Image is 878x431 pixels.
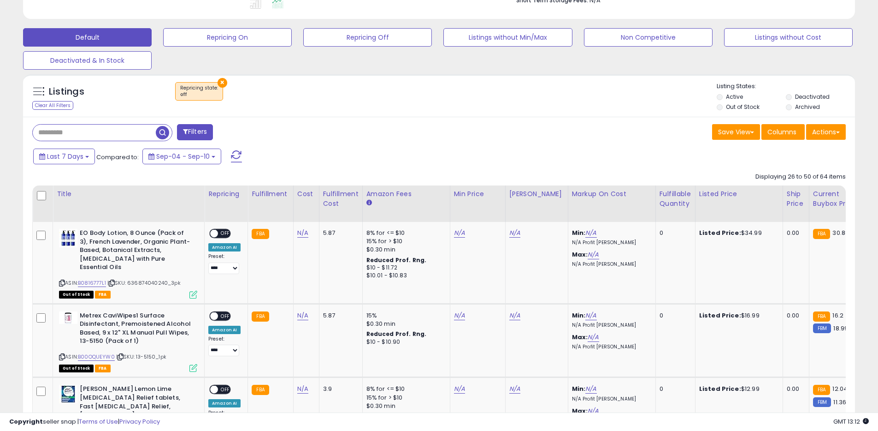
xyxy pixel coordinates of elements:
div: 8% for <= $10 [366,229,443,237]
a: N/A [585,311,596,320]
span: OFF [218,386,233,394]
a: B0816777L1 [78,279,106,287]
div: 0.00 [787,385,802,393]
b: Listed Price: [699,311,741,320]
button: Save View [712,124,760,140]
span: Sep-04 - Sep-10 [156,152,210,161]
img: 51bz8lw92sL._SL40_.jpg [59,385,77,403]
span: Compared to: [96,153,139,162]
label: Active [726,93,743,101]
div: Fulfillment Cost [323,189,359,209]
th: The percentage added to the cost of goods (COGS) that forms the calculator for Min & Max prices. [568,186,655,222]
button: Deactivated & In Stock [23,51,152,70]
div: Amazon AI [208,326,241,334]
label: Deactivated [795,93,830,101]
div: Amazon AI [208,399,241,407]
a: N/A [509,384,520,394]
div: Cost [297,189,315,199]
div: Title [57,189,200,199]
a: B00OQUEYW0 [78,353,115,361]
button: Repricing On [163,28,292,47]
a: N/A [509,311,520,320]
button: Sep-04 - Sep-10 [142,149,221,164]
b: EO Body Lotion, 8 Ounce (Pack of 3), French Lavender, Organic Plant-Based, Botanical Extracts, [M... [80,229,192,274]
div: Fulfillment [252,189,289,199]
b: Listed Price: [699,384,741,393]
button: × [218,78,227,88]
div: Displaying 26 to 50 of 64 items [755,173,846,181]
button: Filters [177,124,213,140]
div: Min Price [454,189,501,199]
div: $10 - $10.90 [366,338,443,346]
div: Clear All Filters [32,101,73,110]
div: ASIN: [59,229,197,297]
div: 5.87 [323,311,355,320]
button: Last 7 Days [33,149,95,164]
span: FBA [95,365,111,372]
div: $0.30 min [366,320,443,328]
div: 8% for <= $10 [366,385,443,393]
div: 0.00 [787,229,802,237]
small: FBA [252,385,269,395]
b: Min: [572,228,586,237]
div: $34.99 [699,229,776,237]
small: FBA [252,311,269,322]
button: Listings without Cost [724,28,853,47]
img: 41ZiM3hMn9L._SL40_.jpg [59,229,77,247]
span: Repricing state : [180,84,218,98]
span: 12.04 [832,384,848,393]
a: N/A [585,384,596,394]
b: Metrex CaviWipes1 Surface Disinfectant, Premoistened Alcohol Based, 9 x 12" XL Manual Pull Wipes,... [80,311,192,348]
a: N/A [297,311,308,320]
span: | SKU: 13-5150_1pk [116,353,166,360]
b: [PERSON_NAME] Lemon Lime [MEDICAL_DATA] Relief tablets, Fast [MEDICAL_DATA] Relief, [MEDICAL_DATA... [80,385,192,430]
p: N/A Profit [PERSON_NAME] [572,396,648,402]
button: Listings without Min/Max [443,28,572,47]
button: Default [23,28,152,47]
span: OFF [218,312,233,320]
small: Amazon Fees. [366,199,372,207]
p: N/A Profit [PERSON_NAME] [572,344,648,350]
b: Reduced Prof. Rng. [366,330,427,338]
p: Listing States: [717,82,855,91]
span: 18.99 [833,324,848,333]
p: N/A Profit [PERSON_NAME] [572,239,648,246]
div: 0 [660,385,688,393]
div: 15% for > $10 [366,237,443,245]
div: Ship Price [787,189,805,209]
label: Archived [795,103,820,111]
a: N/A [585,228,596,238]
div: Fulfillable Quantity [660,189,691,209]
span: All listings that are currently out of stock and unavailable for purchase on Amazon [59,365,94,372]
a: N/A [454,228,465,238]
span: Columns [767,127,796,137]
b: Max: [572,250,588,259]
p: N/A Profit [PERSON_NAME] [572,261,648,268]
h5: Listings [49,85,84,98]
div: Current Buybox Price [813,189,860,209]
span: FBA [95,291,111,299]
span: OFF [218,230,233,238]
span: 2025-09-18 13:12 GMT [833,417,869,426]
label: Out of Stock [726,103,760,111]
a: N/A [509,228,520,238]
div: [PERSON_NAME] [509,189,564,199]
a: N/A [454,311,465,320]
button: Columns [761,124,805,140]
div: Markup on Cost [572,189,652,199]
span: Last 7 Days [47,152,83,161]
div: Amazon AI [208,243,241,251]
a: Terms of Use [79,417,118,426]
div: 0.00 [787,311,802,320]
div: Repricing [208,189,244,199]
div: $16.99 [699,311,776,320]
div: Preset: [208,336,241,357]
button: Non Competitive [584,28,713,47]
div: Preset: [208,253,241,274]
a: N/A [297,228,308,238]
b: Reduced Prof. Rng. [366,256,427,264]
span: 16.2 [832,311,843,320]
img: 31JR31TnFAL._SL40_.jpg [59,311,77,324]
div: ASIN: [59,311,197,371]
div: seller snap | | [9,418,160,426]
